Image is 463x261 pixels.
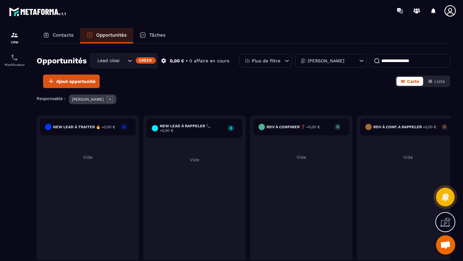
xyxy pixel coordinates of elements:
a: schedulerschedulerPlanificateur [2,49,27,71]
span: Carte [407,79,419,84]
a: Opportunités [80,28,133,43]
span: Liste [434,79,445,84]
p: CRM [2,40,27,44]
img: formation [11,31,18,39]
p: • [186,58,188,64]
button: Carte [396,77,423,86]
div: Créer [136,57,156,64]
img: scheduler [11,54,18,61]
h6: New lead à traiter 🔥 - [53,125,115,129]
button: Liste [424,77,449,86]
p: [PERSON_NAME] [308,59,344,63]
p: Vide [147,157,242,162]
p: 0 affaire en cours [189,58,229,64]
p: Opportunités [96,32,127,38]
h6: RDV à conf. A RAPPELER - [373,125,436,129]
a: Tâches [133,28,172,43]
div: Search for option [90,53,158,68]
a: Contacts [37,28,80,43]
p: 0 [441,124,448,129]
p: Responsable : [37,96,66,101]
p: Vide [360,155,456,160]
p: 0 [334,124,341,129]
p: 0 [228,126,234,130]
a: formationformationCRM [2,26,27,49]
span: Ajout opportunité [56,78,95,85]
p: [PERSON_NAME] [72,97,104,102]
p: Plus de filtre [252,59,280,63]
p: 0 [121,124,127,129]
span: 0,00 € [162,128,173,133]
input: Search for option [120,57,126,64]
p: Vide [253,155,349,160]
span: 0,00 € [104,125,115,129]
h2: Opportunités [37,54,87,67]
a: Ouvrir le chat [436,235,455,255]
h6: RDV à confimer ❓ - [267,125,320,129]
button: Ajout opportunité [43,75,100,88]
p: Vide [40,155,136,160]
span: 0,00 € [308,125,320,129]
img: logo [9,6,67,17]
p: Planificateur [2,63,27,67]
h6: New lead à RAPPELER 📞 - [160,124,224,133]
span: Lead closing [96,57,120,64]
p: Contacts [53,32,74,38]
span: 0,00 € [425,125,436,129]
p: 0,00 € [170,58,184,64]
p: Tâches [149,32,166,38]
